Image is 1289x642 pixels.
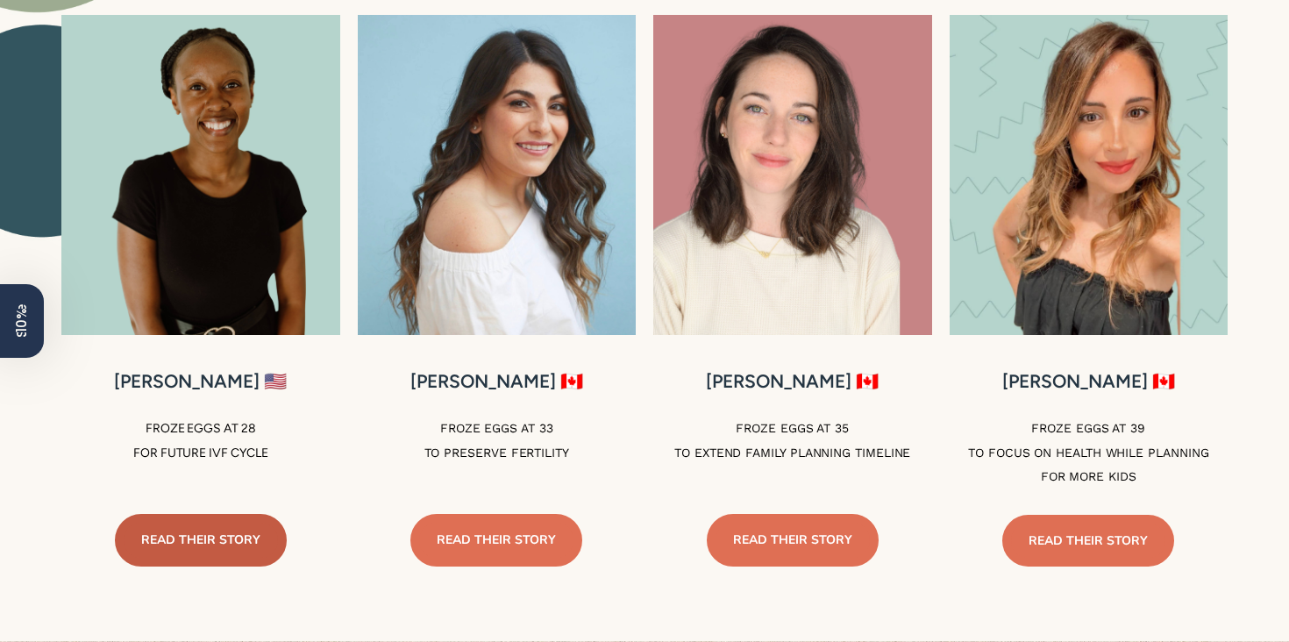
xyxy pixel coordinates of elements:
a: READ THEIR STORY [707,514,879,566]
a: READ THEIR STORY [1002,515,1174,567]
a: READ THEIR STORY [410,514,582,566]
span: FROZE EGGS AT 33 TO PRESERVE FERTILITY [424,421,569,459]
a: READ THEIR STORY [115,514,287,566]
span: FROZE EGGS AT 39 TO FOCUS ON HEALTH WHILE PLANNING FOR MORE KIDS [968,421,1208,483]
h3: [PERSON_NAME] 🇺🇸 [61,370,340,392]
span: FROZE EGGS AT 28 [146,421,256,436]
h3: [PERSON_NAME] 🇨🇦 [653,370,932,392]
h3: [PERSON_NAME] 🇨🇦 [358,370,637,392]
h3: [PERSON_NAME] 🇨🇦 [950,370,1228,392]
span: FOR FUTURE IVF CYCLE [133,446,267,460]
span: Save 10% [12,304,31,338]
span: FROZE EGGS AT 35 TO EXTEND FAMILY PLANNING TIMELINE [674,421,910,459]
